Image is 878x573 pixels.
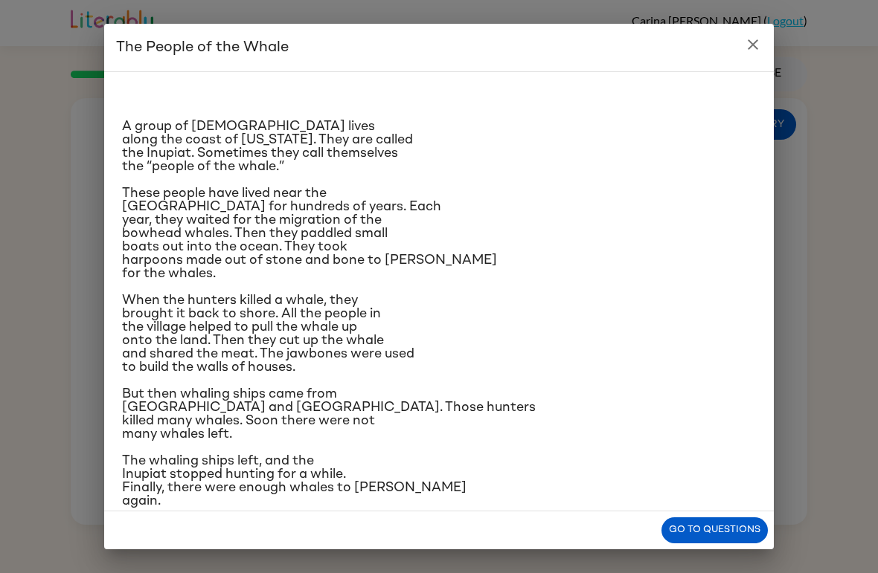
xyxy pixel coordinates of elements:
h2: The People of the Whale [104,24,774,71]
span: But then whaling ships came from [GEOGRAPHIC_DATA] and [GEOGRAPHIC_DATA]. Those hunters killed ma... [122,387,536,441]
span: The whaling ships left, and the Inupiat stopped hunting for a while. Finally, there were enough w... [122,454,467,508]
span: These people have lived near the [GEOGRAPHIC_DATA] for hundreds of years. Each year, they waited ... [122,187,497,280]
span: A group of [DEMOGRAPHIC_DATA] lives along the coast of [US_STATE]. They are called the Inupiat. S... [122,120,413,173]
button: Go to questions [661,517,768,543]
button: close [738,30,768,59]
span: When the hunters killed a whale, they brought it back to shore. All the people in the village hel... [122,294,414,374]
